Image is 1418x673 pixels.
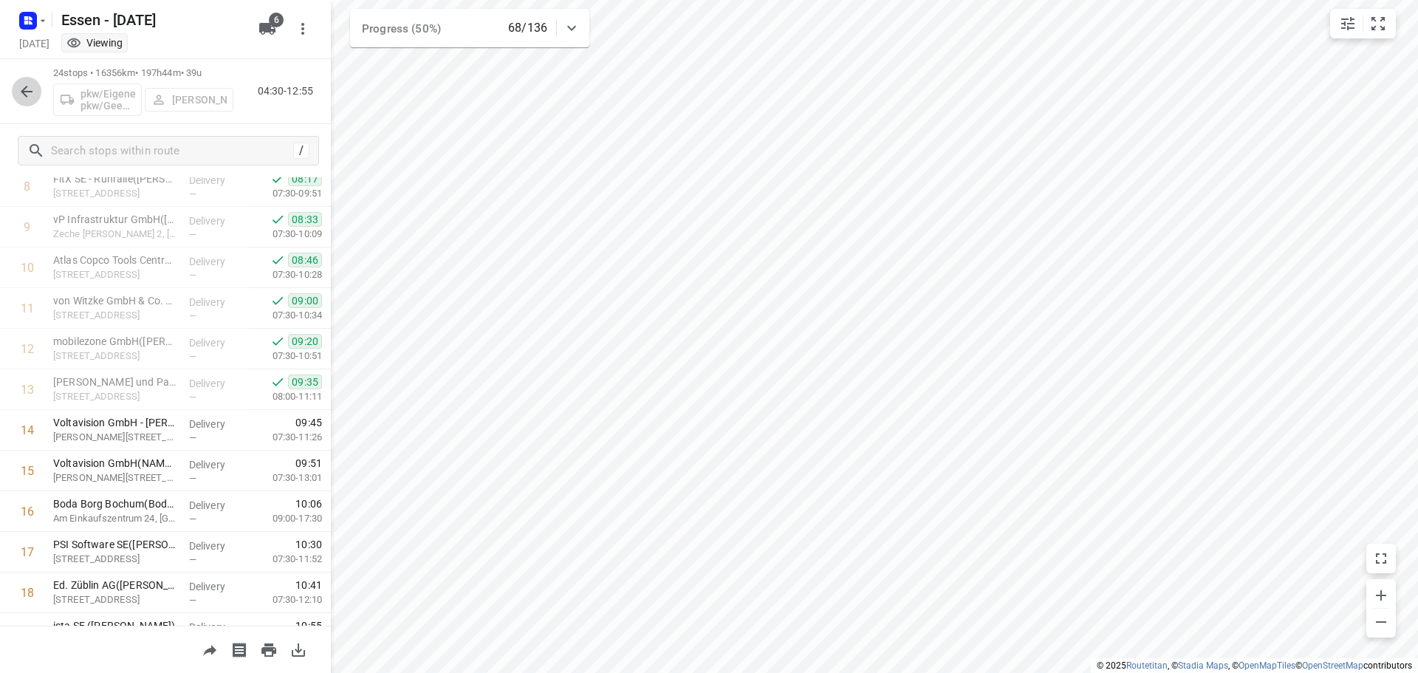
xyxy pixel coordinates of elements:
[295,496,322,511] span: 10:06
[189,595,196,606] span: —
[53,212,177,227] p: vP Infrastruktur GmbH(Selina Rathner)
[249,471,322,485] p: 07:30-13:01
[53,293,177,308] p: von Witzke GmbH & Co. KG(Anja Pohl)
[189,229,196,240] span: —
[189,417,244,431] p: Delivery
[295,415,322,430] span: 09:45
[53,578,177,592] p: Ed. Züblin AG(Andrea Kosik)
[189,254,244,269] p: Delivery
[53,496,177,511] p: Boda Borg Bochum(Boda Borg Bochum GmbH & Co. KG)
[288,375,322,389] span: 09:35
[284,642,313,656] span: Download route
[21,301,34,315] div: 11
[189,579,244,594] p: Delivery
[1330,9,1396,38] div: small contained button group
[249,511,322,526] p: 09:00-17:30
[288,253,322,267] span: 08:46
[189,539,244,553] p: Delivery
[288,334,322,349] span: 09:20
[249,186,322,201] p: 07:30-09:51
[269,13,284,27] span: 6
[21,261,34,275] div: 10
[270,375,285,389] svg: Done
[53,66,233,81] p: 24 stops • 16356km • 197h44m • 39u
[249,592,322,607] p: 07:30-12:10
[189,620,244,635] p: Delivery
[293,143,309,159] div: /
[53,267,177,282] p: Langemarckstraße 35, Essen
[21,383,34,397] div: 13
[53,592,177,607] p: [STREET_ADDRESS]
[249,308,322,323] p: 07:30-10:34
[1178,660,1228,671] a: Stadia Maps
[288,14,318,44] button: More
[21,586,34,600] div: 18
[53,253,177,267] p: Atlas Copco Tools Central Europe GmbH(Sandra Hinze)
[53,171,177,186] p: FitX SE - Ruhralle(Nina Reimann)
[53,389,177,404] p: Massenbergstraße 17, Bochum
[189,498,244,513] p: Delivery
[53,227,177,242] p: Zeche [PERSON_NAME] 2, [GEOGRAPHIC_DATA]
[508,19,547,37] p: 68/136
[53,186,177,201] p: [STREET_ADDRESS]
[350,9,589,47] div: Progress (50%)68/136
[189,213,244,228] p: Delivery
[249,227,322,242] p: 07:30-10:09
[270,334,285,349] svg: Done
[249,267,322,282] p: 07:30-10:28
[270,293,285,308] svg: Done
[1126,660,1168,671] a: Routetitan
[189,457,244,472] p: Delivery
[53,552,177,567] p: Westfalendamm 100, Dortmund
[51,140,293,163] input: Search stops within route
[53,618,177,633] p: ista SE (Katharina Walter)
[253,14,282,44] button: 6
[1097,660,1412,671] li: © 2025 , © , © © contributors
[295,537,322,552] span: 10:30
[189,554,196,565] span: —
[53,415,177,430] p: Voltavision GmbH - Lise-Meitner-Allee(Kai Ulbrich)
[189,188,196,199] span: —
[21,545,34,559] div: 17
[189,473,196,484] span: —
[270,212,285,227] svg: Done
[189,513,196,525] span: —
[21,342,34,356] div: 12
[21,423,34,437] div: 14
[189,270,196,281] span: —
[189,173,244,188] p: Delivery
[189,392,196,403] span: —
[53,456,177,471] p: Voltavision GmbH(NAMELESS CONTACT)
[24,220,30,234] div: 9
[288,171,322,186] span: 08:17
[53,308,177,323] p: [STREET_ADDRESS]
[189,310,196,321] span: —
[189,335,244,350] p: Delivery
[270,253,285,267] svg: Done
[1239,660,1295,671] a: OpenMapTiles
[225,642,254,656] span: Print shipping labels
[258,83,319,99] p: 04:30-12:55
[189,432,196,443] span: —
[21,505,34,519] div: 16
[53,334,177,349] p: mobilezone GmbH(Yvonne Neumann)
[24,180,30,194] div: 8
[53,349,177,363] p: [STREET_ADDRESS]
[1333,9,1363,38] button: Map settings
[195,642,225,656] span: Share route
[189,376,244,391] p: Delivery
[295,618,322,633] span: 10:55
[53,375,177,389] p: Dr. Eick und Partner(Dajana Horschmann)
[189,295,244,310] p: Delivery
[1302,660,1363,671] a: OpenStreetMap
[21,464,34,478] div: 15
[53,511,177,526] p: Am Einkaufszentrum 24, Bochum
[295,578,322,592] span: 10:41
[1363,9,1393,38] button: Fit zoom
[362,22,441,35] span: Progress (50%)
[295,456,322,471] span: 09:51
[249,389,322,404] p: 08:00-11:11
[249,349,322,363] p: 07:30-10:51
[270,171,285,186] svg: Done
[249,430,322,445] p: 07:30-11:26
